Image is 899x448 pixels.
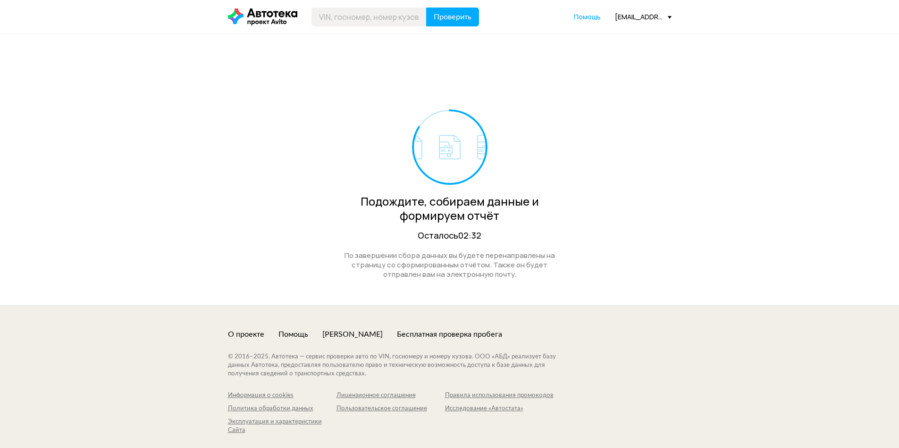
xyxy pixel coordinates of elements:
[615,12,672,21] div: [EMAIL_ADDRESS][DOMAIN_NAME]
[334,251,565,279] div: По завершении сбора данных вы будете перенаправлены на страницу со сформированным отчётом. Также ...
[336,405,445,413] a: Пользовательское соглашение
[228,405,336,413] a: Политика обработки данных
[278,329,308,340] a: Помощь
[334,230,565,241] div: Осталось 02:32
[228,329,264,340] a: О проекте
[228,353,575,378] div: © 2016– 2025 . Автотека — сервис проверки авто по VIN, госномеру и номеру кузова. ООО «АБД» реали...
[311,8,427,26] input: VIN, госномер, номер кузова
[336,391,445,400] a: Лицензионное соглашение
[322,329,383,340] a: [PERSON_NAME]
[397,329,502,340] a: Бесплатная проверка пробега
[426,8,479,26] button: Проверить
[334,194,565,223] div: Подождите, собираем данные и формируем отчёт
[445,405,554,413] a: Исследование «Автостата»
[228,391,336,400] a: Информация о cookies
[434,13,471,21] span: Проверить
[445,391,554,400] a: Правила использования промокодов
[228,418,336,435] a: Эксплуатация и характеристики Сайта
[574,12,601,22] a: Помощь
[574,12,601,21] span: Помощь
